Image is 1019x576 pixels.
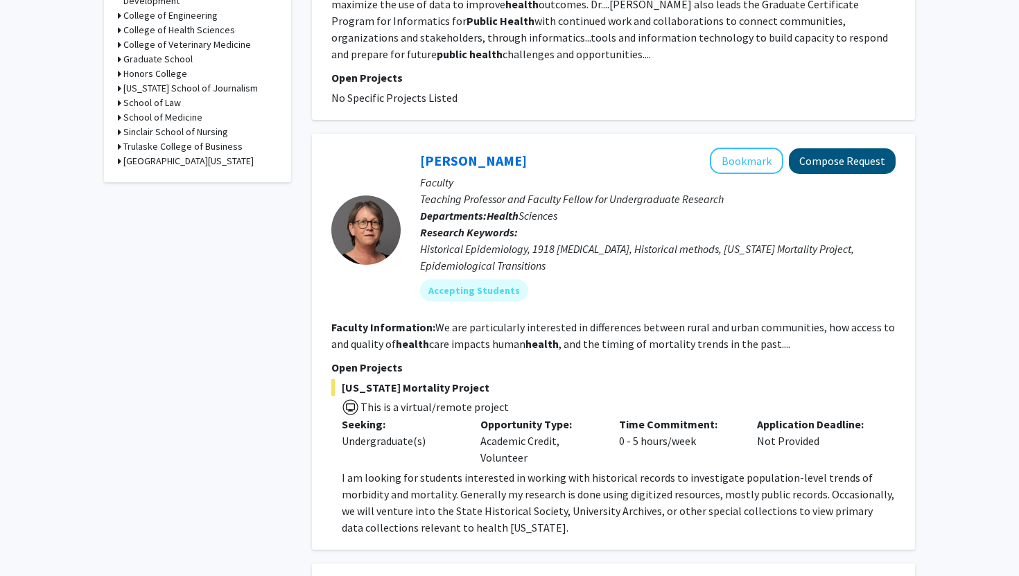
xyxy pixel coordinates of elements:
h3: College of Engineering [123,8,218,23]
button: Add Carolyn Orbann to Bookmarks [710,148,783,174]
p: I am looking for students interested in working with historical records to investigate population... [342,469,896,536]
h3: College of Health Sciences [123,23,235,37]
b: health [525,337,559,351]
b: health [469,47,503,61]
button: Compose Request to Carolyn Orbann [789,148,896,174]
iframe: Chat [10,514,59,566]
div: Historical Epidemiology, 1918 [MEDICAL_DATA], Historical methods, [US_STATE] Mortality Project, E... [420,241,896,274]
mat-chip: Accepting Students [420,279,528,302]
b: Faculty Information: [331,320,435,334]
div: Academic Credit, Volunteer [470,416,609,466]
p: Faculty [420,174,896,191]
a: [PERSON_NAME] [420,152,527,169]
h3: [GEOGRAPHIC_DATA][US_STATE] [123,154,254,168]
p: Seeking: [342,416,460,433]
p: Open Projects [331,69,896,86]
p: Application Deadline: [757,416,875,433]
b: Research Keywords: [420,225,518,239]
span: [US_STATE] Mortality Project [331,379,896,396]
b: Public [467,14,498,28]
h3: Trulaske College of Business [123,139,243,154]
b: Health [500,14,534,28]
fg-read-more: We are particularly interested in differences between rural and urban communities, how access to ... [331,320,895,351]
div: 0 - 5 hours/week [609,416,747,466]
b: Departments: [420,209,487,222]
h3: [US_STATE] School of Journalism [123,81,258,96]
h3: School of Medicine [123,110,202,125]
b: health [396,337,429,351]
h3: Honors College [123,67,187,81]
h3: College of Veterinary Medicine [123,37,251,52]
div: Undergraduate(s) [342,433,460,449]
p: Teaching Professor and Faculty Fellow for Undergraduate Research [420,191,896,207]
h3: Graduate School [123,52,193,67]
div: Not Provided [747,416,885,466]
p: Opportunity Type: [480,416,598,433]
p: Time Commitment: [619,416,737,433]
span: This is a virtual/remote project [359,400,509,414]
b: Health [487,209,519,222]
span: Sciences [487,209,557,222]
p: Open Projects [331,359,896,376]
h3: School of Law [123,96,181,110]
h3: Sinclair School of Nursing [123,125,228,139]
span: No Specific Projects Listed [331,91,458,105]
b: public [437,47,467,61]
